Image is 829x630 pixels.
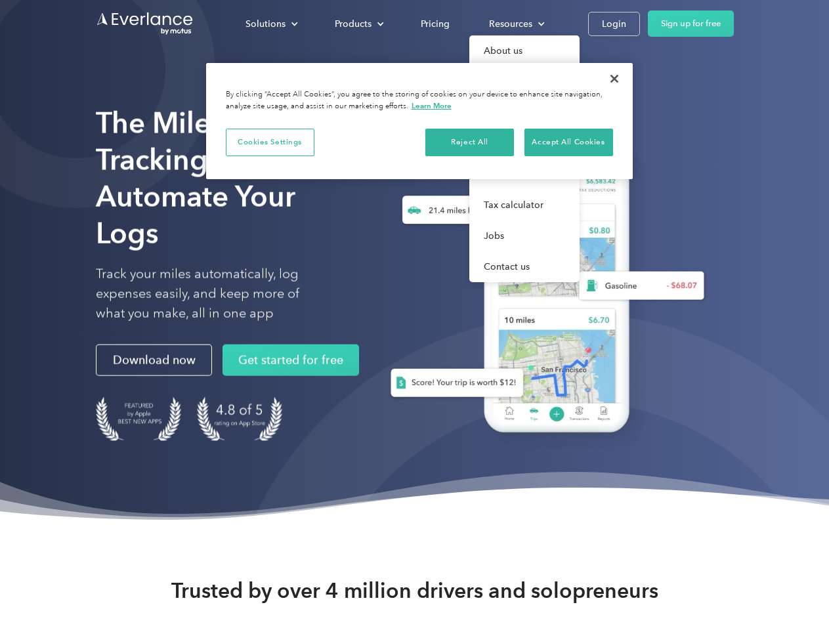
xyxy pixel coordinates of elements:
[469,220,580,251] a: Jobs
[412,101,452,110] a: More information about your privacy, opens in a new tab
[648,10,734,37] a: Sign up for free
[171,577,658,604] strong: Trusted by over 4 million drivers and solopreneurs
[489,16,532,32] div: Resources
[96,345,212,376] a: Download now
[524,129,613,156] button: Accept All Cookies
[602,16,626,32] div: Login
[469,35,580,282] nav: Resources
[245,16,286,32] div: Solutions
[469,190,580,220] a: Tax calculator
[206,63,633,179] div: Cookie banner
[96,264,330,324] p: Track your miles automatically, log expenses easily, and keep more of what you make, all in one app
[223,345,359,376] a: Get started for free
[421,16,450,32] div: Pricing
[226,89,613,112] div: By clicking “Accept All Cookies”, you agree to the storing of cookies on your device to enhance s...
[96,11,194,36] a: Go to homepage
[232,12,308,35] div: Solutions
[469,251,580,282] a: Contact us
[226,129,314,156] button: Cookies Settings
[206,63,633,179] div: Privacy
[588,12,640,36] a: Login
[370,125,715,452] img: Everlance, mileage tracker app, expense tracking app
[322,12,394,35] div: Products
[408,12,463,35] a: Pricing
[335,16,372,32] div: Products
[96,397,181,441] img: Badge for Featured by Apple Best New Apps
[425,129,514,156] button: Reject All
[600,64,629,93] button: Close
[476,12,555,35] div: Resources
[197,397,282,441] img: 4.9 out of 5 stars on the app store
[469,35,580,66] a: About us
